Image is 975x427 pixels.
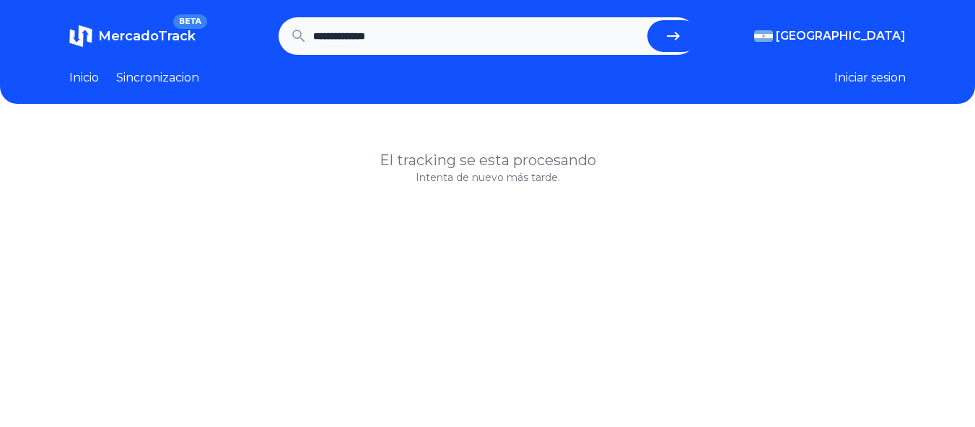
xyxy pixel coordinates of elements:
a: Inicio [69,69,99,87]
span: BETA [173,14,207,29]
a: Sincronizacion [116,69,199,87]
h1: El tracking se esta procesando [69,150,906,170]
img: Argentina [754,30,773,42]
a: MercadoTrackBETA [69,25,196,48]
span: MercadoTrack [98,28,196,44]
button: [GEOGRAPHIC_DATA] [754,27,906,45]
p: Intenta de nuevo más tarde. [69,170,906,185]
button: Iniciar sesion [834,69,906,87]
span: [GEOGRAPHIC_DATA] [776,27,906,45]
img: MercadoTrack [69,25,92,48]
